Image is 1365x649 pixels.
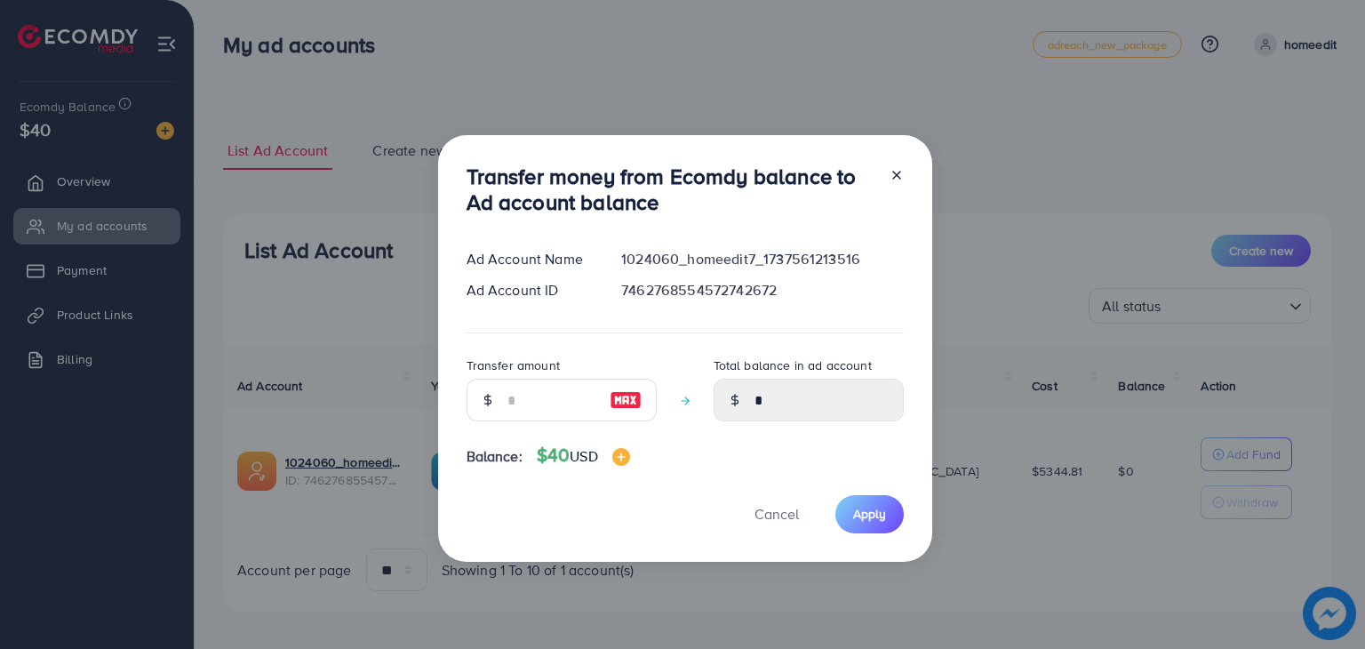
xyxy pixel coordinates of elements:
[467,164,875,215] h3: Transfer money from Ecomdy balance to Ad account balance
[835,495,904,533] button: Apply
[853,505,886,523] span: Apply
[754,504,799,524] span: Cancel
[612,448,630,466] img: image
[467,446,523,467] span: Balance:
[607,249,917,269] div: 1024060_homeedit7_1737561213516
[610,389,642,411] img: image
[732,495,821,533] button: Cancel
[570,446,597,466] span: USD
[452,249,608,269] div: Ad Account Name
[467,357,560,374] label: Transfer amount
[714,357,872,374] label: Total balance in ad account
[537,445,630,467] h4: $40
[452,280,608,300] div: Ad Account ID
[607,280,917,300] div: 7462768554572742672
